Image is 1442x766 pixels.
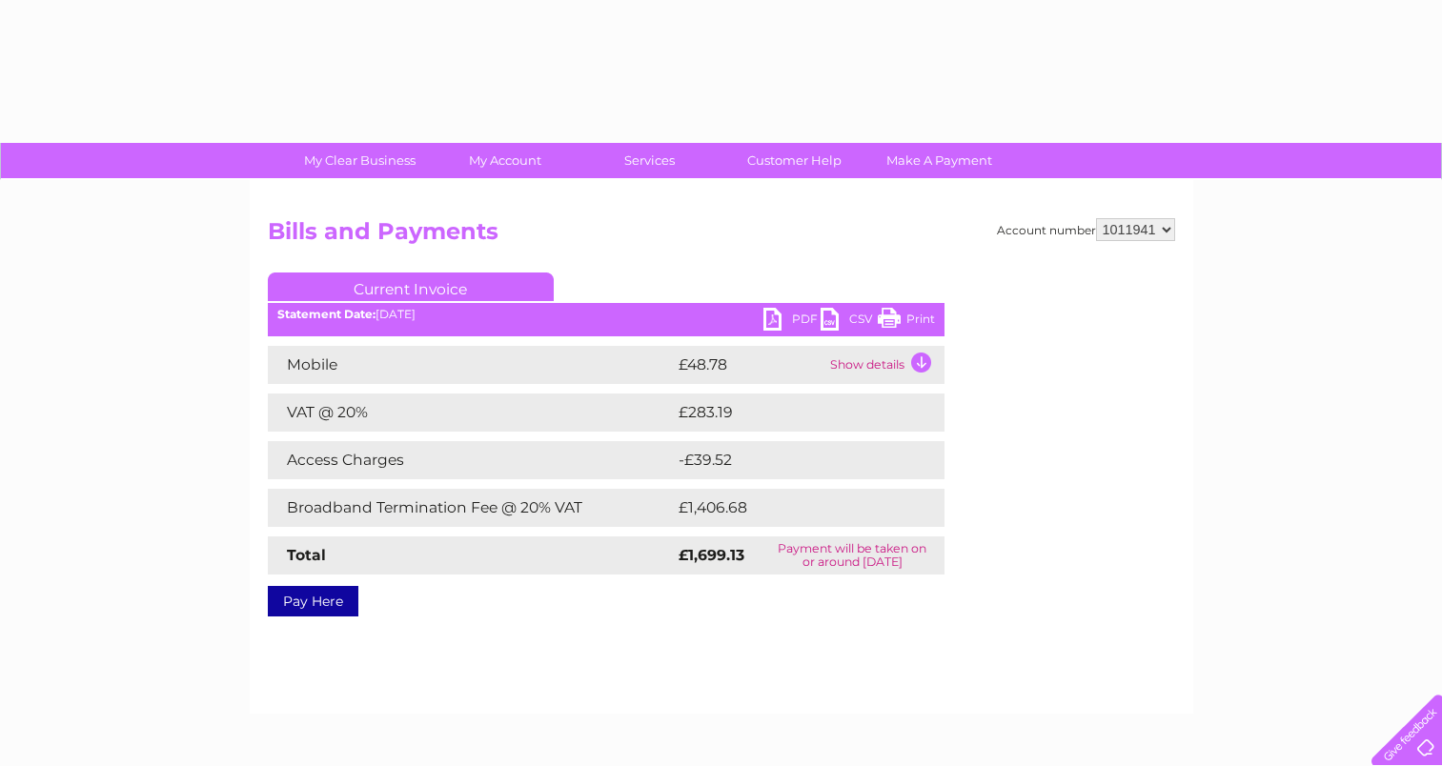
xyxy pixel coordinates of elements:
td: £48.78 [674,346,825,384]
td: Payment will be taken on or around [DATE] [761,536,944,574]
strong: £1,699.13 [679,546,744,564]
b: Statement Date: [277,307,376,321]
a: Customer Help [716,143,873,178]
td: VAT @ 20% [268,393,674,432]
a: Pay Here [268,586,358,616]
td: -£39.52 [674,441,909,479]
div: [DATE] [268,308,944,321]
a: Make A Payment [861,143,1018,178]
a: My Clear Business [281,143,438,178]
td: £283.19 [674,393,909,432]
td: Broadband Termination Fee @ 20% VAT [268,489,674,527]
h2: Bills and Payments [268,218,1175,254]
td: Access Charges [268,441,674,479]
a: Services [571,143,728,178]
a: CSV [821,308,878,335]
a: Current Invoice [268,272,554,301]
a: My Account [426,143,583,178]
a: PDF [763,308,821,335]
a: Print [878,308,935,335]
td: Mobile [268,346,674,384]
div: Account number [997,218,1175,241]
td: Show details [825,346,944,384]
strong: Total [287,546,326,564]
td: £1,406.68 [674,489,915,527]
